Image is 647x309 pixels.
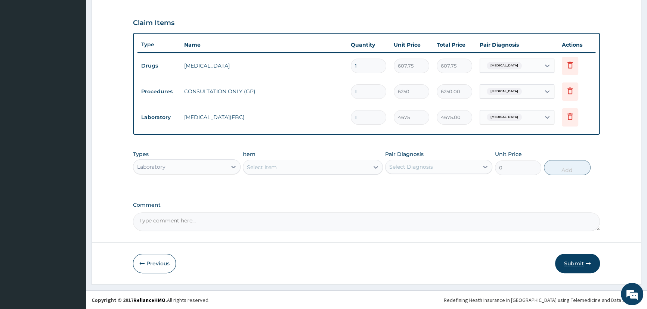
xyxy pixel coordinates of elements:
[389,163,433,171] div: Select Diagnosis
[487,62,522,69] span: [MEDICAL_DATA]
[137,110,180,124] td: Laboratory
[137,59,180,73] td: Drugs
[444,296,641,304] div: Redefining Heath Insurance in [GEOGRAPHIC_DATA] using Telemedicine and Data Science!
[133,202,600,208] label: Comment
[390,37,433,52] th: Unit Price
[487,113,522,121] span: [MEDICAL_DATA]
[43,94,103,169] span: We're online!
[133,254,176,273] button: Previous
[14,37,30,56] img: d_794563401_company_1708531726252_794563401
[137,85,180,99] td: Procedures
[544,160,591,175] button: Add
[385,150,424,158] label: Pair Diagnosis
[243,150,256,158] label: Item
[433,37,476,52] th: Total Price
[39,42,126,51] div: Chat with us now
[495,150,522,158] label: Unit Price
[347,37,390,52] th: Quantity
[487,88,522,95] span: [MEDICAL_DATA]
[555,254,600,273] button: Submit
[180,58,347,73] td: [MEDICAL_DATA]
[180,37,347,52] th: Name
[4,204,142,230] textarea: Type your message and hit 'Enter'
[133,151,149,157] label: Types
[558,37,595,52] th: Actions
[137,38,180,51] th: Type
[247,163,277,171] div: Select Item
[137,163,165,171] div: Laboratory
[133,19,174,27] h3: Claim Items
[92,297,167,303] strong: Copyright © 2017 .
[133,297,165,303] a: RelianceHMO
[123,4,140,22] div: Minimize live chat window
[476,37,558,52] th: Pair Diagnosis
[180,110,347,125] td: [MEDICAL_DATA](FBC)
[180,84,347,99] td: CONSULTATION ONLY (GP)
